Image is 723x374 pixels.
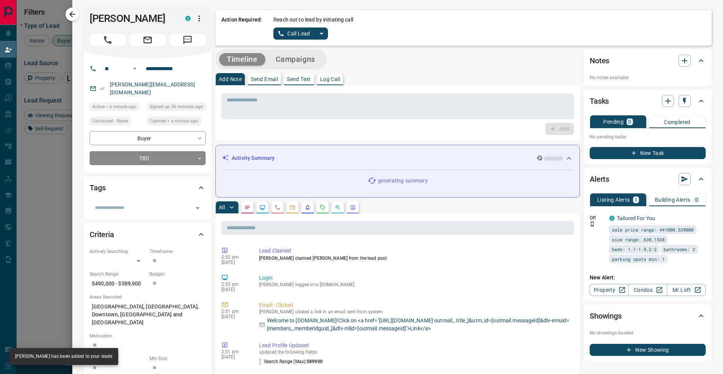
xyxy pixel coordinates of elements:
h2: Alerts [590,173,609,185]
p: 2:51 pm [221,309,248,314]
button: Timeline [219,53,265,66]
svg: Calls [275,204,281,210]
svg: Agent Actions [350,204,356,210]
p: Motivation: [90,333,206,339]
p: $490,000 - $589,900 [90,277,146,290]
a: Mr.Loft [667,284,706,296]
p: Actively Searching: [90,248,146,255]
span: Contacted - Never [92,117,128,125]
div: Alerts [590,170,706,188]
p: Pending [603,119,624,124]
span: Active < a minute ago [92,103,136,110]
p: Areas Searched: [90,294,206,300]
button: Open [130,64,139,73]
p: 0 [628,119,631,124]
p: 2:52 pm [221,254,248,260]
button: New Showing [590,344,706,356]
svg: Push Notification Only [590,221,595,227]
p: [PERSON_NAME] logged into [DOMAIN_NAME] [259,282,571,287]
p: Email - Clicked [259,301,571,309]
span: Claimed < a minute ago [149,117,198,125]
svg: Opportunities [335,204,341,210]
p: Lead Claimed [259,247,571,255]
p: generating summary [378,177,427,185]
div: condos.ca [609,216,615,221]
h1: [PERSON_NAME] [90,12,174,25]
span: beds: 1.1-1.9,2-2 [612,245,657,253]
div: Showings [590,307,706,325]
p: 1 [635,197,638,202]
button: New Task [590,147,706,159]
a: Property [590,284,628,296]
div: Criteria [90,225,206,244]
a: Condos [628,284,667,296]
svg: Listing Alerts [305,204,311,210]
span: Message [169,34,206,46]
div: split button [273,28,328,40]
div: Tue Oct 14 2025 [147,117,206,127]
svg: Notes [244,204,250,210]
p: Reach out to lead by initiating call [273,16,353,24]
p: Lead Profile Updated [259,342,571,349]
h2: Notes [590,55,609,67]
div: Notes [590,52,706,70]
span: Signed up 36 minutes ago [149,103,203,110]
div: Tue Oct 14 2025 [90,103,143,113]
p: 2:51 pm [221,349,248,354]
div: Buyer [90,131,206,145]
p: Search Range: [90,271,146,277]
p: Send Text [287,77,311,82]
div: TBD [90,151,206,165]
span: parking spots min: 1 [612,255,665,263]
p: 2:52 pm [221,282,248,287]
p: Action Required: [221,16,262,40]
p: Completed [664,120,691,125]
p: Budget: [149,271,206,277]
div: Tasks [590,92,706,110]
div: condos.ca [185,16,191,21]
p: Activity Summary [232,154,275,162]
p: All [219,205,225,210]
p: [PERSON_NAME] clicked a link in an email sent from system [259,309,571,314]
p: New Alert: [590,274,706,282]
span: sale price range: 441000,539000 [612,226,694,233]
p: [DATE] [221,314,248,319]
span: 589900 [307,359,323,364]
span: size range: 630,1538 [612,236,665,243]
svg: Lead Browsing Activity [259,204,265,210]
button: Open [192,203,203,213]
p: Log Call [320,77,340,82]
p: 0 [695,197,698,202]
div: Tags [90,179,206,197]
svg: Email Verified [99,86,105,91]
h2: Tags [90,182,105,194]
p: [DATE] [221,260,248,265]
span: Call [90,34,126,46]
svg: Emails [290,204,296,210]
p: Building Alerts [655,197,691,202]
p: [GEOGRAPHIC_DATA], [GEOGRAPHIC_DATA], Downtown, [GEOGRAPHIC_DATA] and [GEOGRAPHIC_DATA] [90,300,206,329]
div: Tue Oct 14 2025 [147,103,206,113]
span: Email [130,34,166,46]
p: No showings booked [590,330,706,336]
h2: Criteria [90,228,114,241]
p: Add Note [219,77,242,82]
div: Activity Summary [222,151,574,165]
a: [PERSON_NAME][EMAIL_ADDRESS][DOMAIN_NAME] [110,81,195,95]
p: No notes available [590,74,706,81]
p: updated the following fields: [259,349,571,355]
h2: Tasks [590,95,609,107]
h2: Showings [590,310,622,322]
p: [DATE] [221,287,248,292]
button: Call Lead [273,28,315,40]
span: bathrooms: 2 [664,245,695,253]
p: Search Range (Max) : [259,358,323,365]
p: Send Email [251,77,278,82]
p: [DATE] [221,354,248,360]
svg: Requests [320,204,326,210]
p: Listing Alerts [597,197,630,202]
p: Min Size: [149,355,206,362]
p: Welcome to [DOMAIN_NAME]!Click on <a href="[URL][DOMAIN_NAME] outmail_.title_]&utm_id=[outmail.me... [267,317,571,333]
p: Login [259,274,571,282]
button: Campaigns [268,53,323,66]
